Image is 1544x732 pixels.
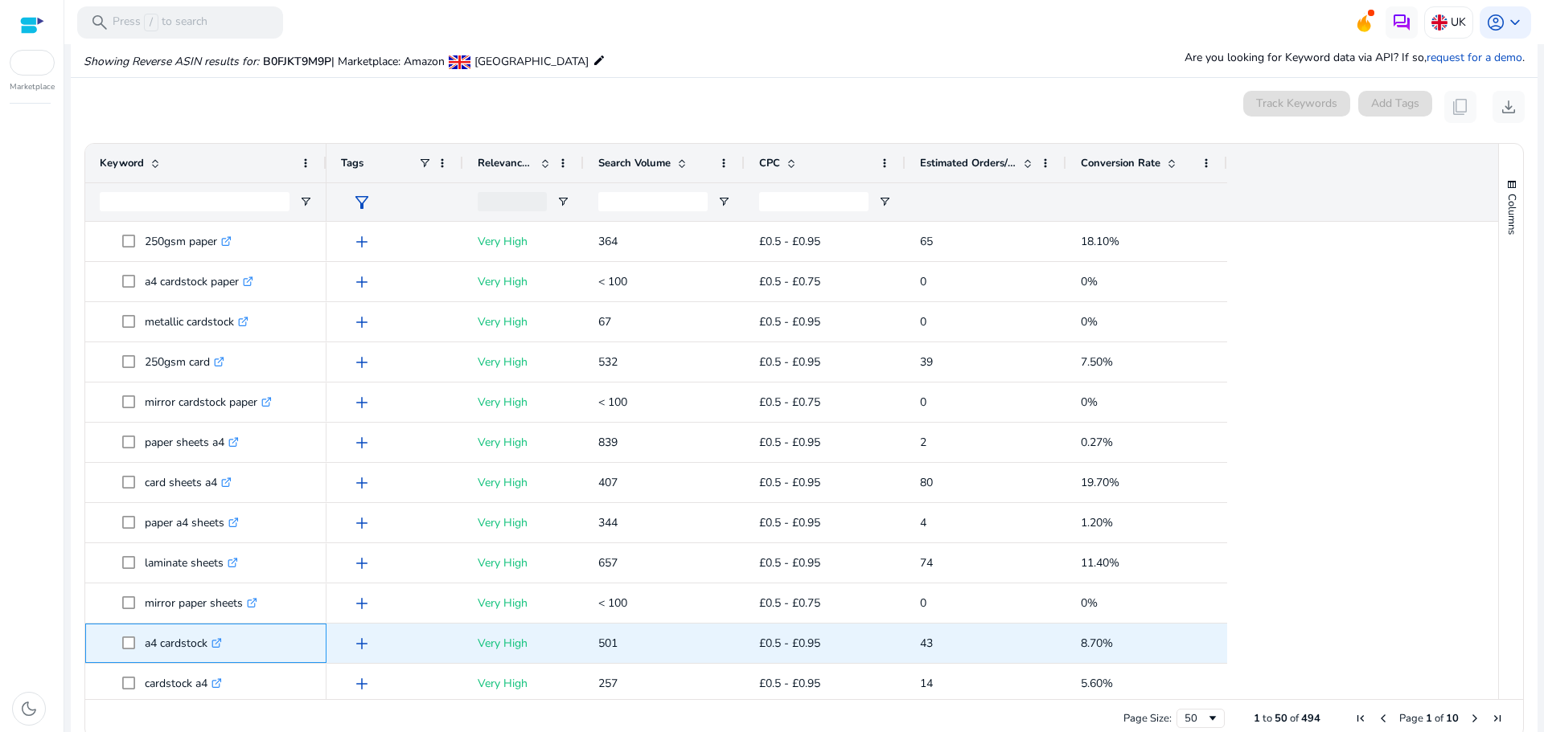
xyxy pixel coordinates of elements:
p: a4 cardstock paper [145,265,253,298]
p: Very High [478,426,569,459]
span: search [90,13,109,32]
div: Page Size [1176,709,1225,728]
span: £0.5 - £0.95 [759,515,820,530]
span: CPC [759,156,780,170]
span: £0.5 - £0.95 [759,636,820,651]
span: Columns [1505,194,1519,235]
span: 80 [920,475,933,490]
span: < 100 [598,395,627,410]
span: 364 [598,234,618,249]
p: Very High [478,346,569,378]
span: to [1263,711,1272,726]
p: Very High [478,506,569,539]
span: add [352,272,372,292]
span: download [1499,97,1518,117]
span: 18.10% [1081,234,1119,249]
span: 1.20% [1081,515,1113,530]
span: add [352,594,372,613]
p: laminate sheets [145,546,238,579]
span: 407 [598,475,618,490]
mat-icon: edit [593,51,606,70]
span: 532 [598,354,618,370]
p: 250gsm card [145,346,224,378]
span: Estimated Orders/Month [920,156,1016,170]
span: 1 [1254,711,1260,726]
p: card sheets a4 [145,466,232,499]
span: B0FJKT9M9P [263,54,331,69]
span: add [352,554,372,573]
p: metallic cardstock [145,305,248,338]
p: paper a4 sheets [145,506,239,539]
span: 494 [1301,711,1320,726]
span: 39 [920,354,933,370]
span: 1 [1426,711,1432,726]
span: 257 [598,676,618,691]
span: < 100 [598,274,627,289]
span: 67 [598,314,611,329]
span: add [352,473,372,493]
span: add [352,313,372,332]
span: of [1435,711,1443,726]
span: 0% [1081,314,1098,329]
span: Relevance Score [478,156,534,170]
p: Very High [478,466,569,499]
span: add [352,674,372,693]
span: 0 [920,314,926,329]
span: 501 [598,636,618,651]
p: Very High [478,587,569,620]
span: 50 [1275,711,1287,726]
span: Search Volume [598,156,671,170]
span: add [352,232,372,251]
span: add [352,433,372,452]
p: UK [1451,8,1466,36]
span: 10 [1446,711,1459,726]
div: Previous Page [1377,712,1390,725]
p: 250gsm paper [145,225,232,258]
p: Marketplace [10,81,55,93]
p: cardstock a4 [145,667,222,700]
p: Very High [478,546,569,579]
span: / [144,14,158,31]
span: 74 [920,555,933,570]
span: £0.5 - £0.95 [759,354,820,370]
p: Very High [478,386,569,419]
span: Conversion Rate [1081,156,1160,170]
span: 0% [1081,274,1098,289]
p: mirror cardstock paper [145,386,272,419]
p: Are you looking for Keyword data via API? If so, . [1185,49,1525,66]
span: add [352,513,372,533]
span: 657 [598,555,618,570]
span: 4 [920,515,926,530]
p: Very High [478,265,569,298]
span: 5.60% [1081,676,1113,691]
span: Keyword [100,156,144,170]
span: dark_mode [19,699,39,718]
span: 0% [1081,595,1098,611]
input: Keyword Filter Input [100,192,289,211]
span: keyboard_arrow_down [1505,13,1525,32]
div: Page Size: [1123,711,1172,726]
span: [GEOGRAPHIC_DATA] [474,54,589,69]
p: Very High [478,225,569,258]
span: | Marketplace: Amazon [331,54,445,69]
span: £0.5 - £0.95 [759,435,820,450]
span: 14 [920,676,933,691]
span: 0 [920,274,926,289]
span: £0.5 - £0.95 [759,475,820,490]
span: 43 [920,636,933,651]
button: Open Filter Menu [556,195,569,208]
span: 839 [598,435,618,450]
span: add [352,353,372,372]
span: Tags [341,156,363,170]
span: of [1290,711,1299,726]
i: Showing Reverse ASIN results for: [84,54,259,69]
button: Open Filter Menu [878,195,891,208]
div: 50 [1185,711,1206,726]
span: £0.5 - £0.75 [759,595,820,611]
button: download [1493,91,1525,123]
span: £0.5 - £0.95 [759,676,820,691]
span: £0.5 - £0.95 [759,314,820,329]
span: 8.70% [1081,636,1113,651]
p: Very High [478,667,569,700]
div: Last Page [1491,712,1504,725]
